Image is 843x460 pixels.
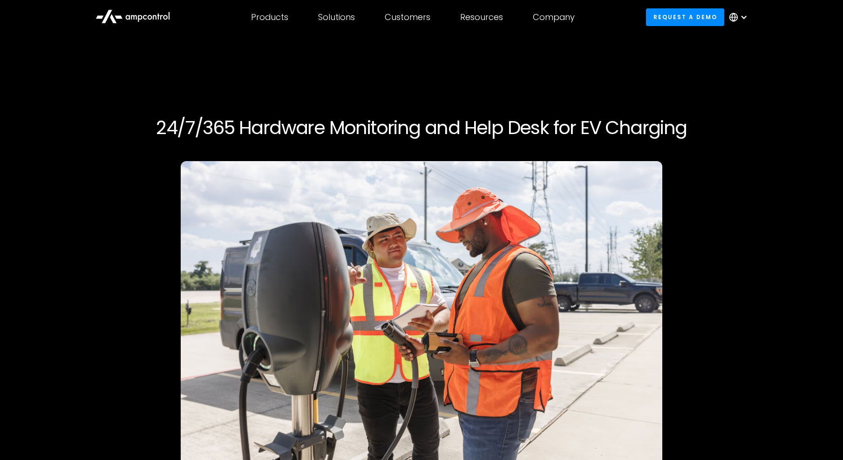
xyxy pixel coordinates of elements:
[460,12,503,22] div: Resources
[251,12,288,22] div: Products
[385,12,430,22] div: Customers
[138,116,705,139] h1: 24/7/365 Hardware Monitoring and Help Desk for EV Charging
[646,8,724,26] a: Request a demo
[533,12,575,22] div: Company
[318,12,355,22] div: Solutions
